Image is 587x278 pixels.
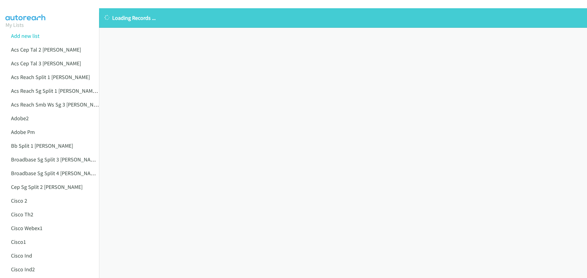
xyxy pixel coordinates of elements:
a: My Lists [6,21,24,28]
a: Add new list [11,32,39,39]
a: Cisco Ind2 [11,266,35,273]
a: Acs Cep Tal 2 [PERSON_NAME] [11,46,81,53]
a: Adobe Pm [11,128,35,135]
a: Acs Reach Sg Split 1 [PERSON_NAME] [11,87,98,94]
a: Cisco 2 [11,197,27,204]
a: Cep Sg Split 2 [PERSON_NAME] [11,183,83,190]
a: Broadbase Sg Split 4 [PERSON_NAME] [11,170,99,177]
a: Acs Reach Smb Ws Sg 3 [PERSON_NAME] [11,101,105,108]
p: Loading Records ... [105,14,581,22]
a: Adobe2 [11,115,29,122]
a: Cisco Ind [11,252,32,259]
a: Cisco1 [11,238,26,245]
a: Broadbase Sg Split 3 [PERSON_NAME] [11,156,99,163]
a: Acs Cep Tal 3 [PERSON_NAME] [11,60,81,67]
a: Acs Reach Split 1 [PERSON_NAME] [11,74,90,81]
a: Cisco Th2 [11,211,33,218]
a: Bb Split 1 [PERSON_NAME] [11,142,73,149]
a: Cisco Webex1 [11,225,42,232]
